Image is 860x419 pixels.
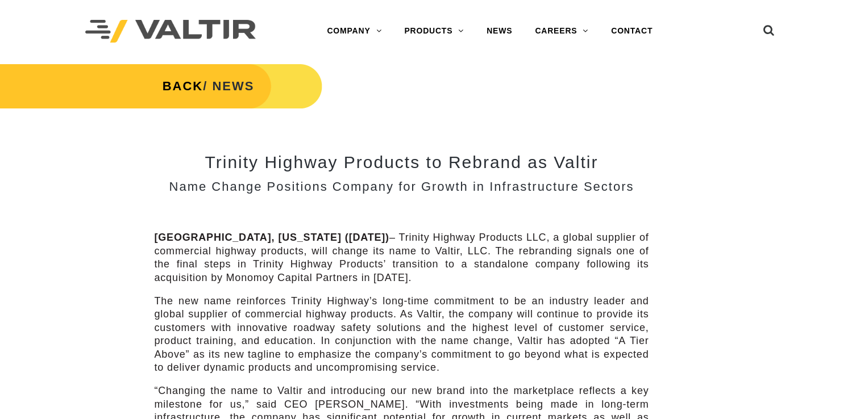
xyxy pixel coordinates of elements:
[163,79,255,93] strong: / NEWS
[600,20,664,43] a: CONTACT
[163,79,203,93] a: BACK
[155,232,389,243] strong: [GEOGRAPHIC_DATA], [US_STATE] ([DATE])
[155,231,649,284] p: – Trinity Highway Products LLC, a global supplier of commercial highway products, will change its...
[315,20,393,43] a: COMPANY
[475,20,524,43] a: NEWS
[155,180,649,194] h3: Name Change Positions Company for Growth in Infrastructure Sectors
[155,295,649,374] p: The new name reinforces Trinity Highway’s long-time commitment to be an industry leader and globa...
[393,20,475,43] a: PRODUCTS
[524,20,600,43] a: CAREERS
[85,20,256,43] img: Valtir
[155,153,649,171] h2: Trinity Highway Products to Rebrand as Valtir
